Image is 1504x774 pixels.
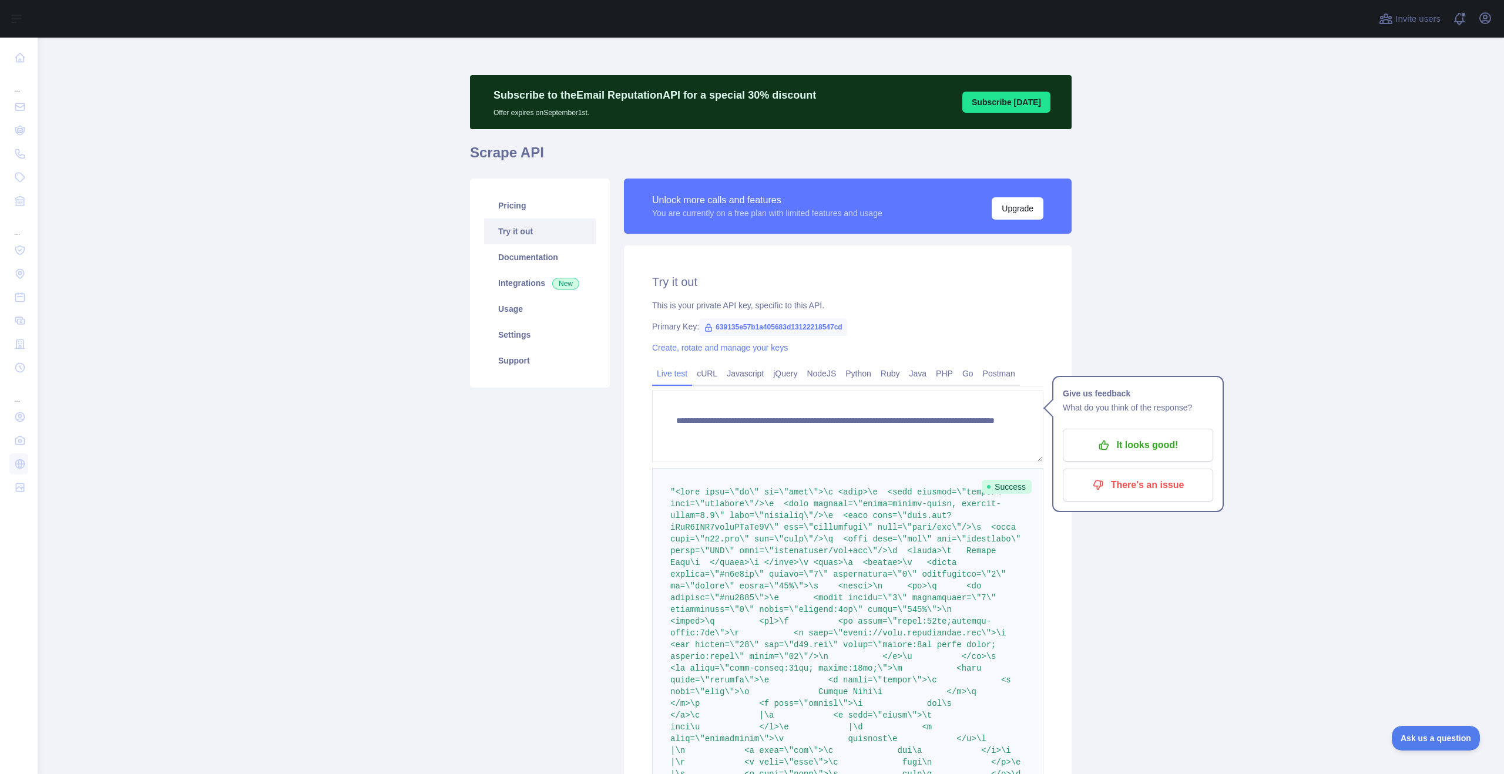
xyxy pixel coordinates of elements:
a: Usage [484,296,596,322]
a: Python [841,364,876,383]
a: NodeJS [802,364,841,383]
span: New [552,278,579,290]
h1: Scrape API [470,143,1072,171]
a: Java [905,364,932,383]
div: ... [9,381,28,404]
p: What do you think of the response? [1063,401,1213,415]
a: PHP [931,364,958,383]
a: Go [958,364,978,383]
p: Offer expires on September 1st. [493,103,816,117]
span: 639135e57b1a405683d13122218547cd [699,318,847,336]
div: This is your private API key, specific to this API. [652,299,1043,311]
a: Pricing [484,193,596,218]
h2: Try it out [652,274,1043,290]
span: Invite users [1395,12,1441,26]
div: You are currently on a free plan with limited features and usage [652,207,882,219]
a: Documentation [484,244,596,270]
a: cURL [692,364,722,383]
button: Invite users [1377,9,1443,28]
h1: Give us feedback [1063,386,1213,401]
button: Subscribe [DATE] [962,92,1050,113]
div: ... [9,214,28,237]
a: Live test [652,364,692,383]
div: Unlock more calls and features [652,193,882,207]
p: Subscribe to the Email Reputation API for a special 30 % discount [493,87,816,103]
a: Ruby [876,364,905,383]
a: Create, rotate and manage your keys [652,343,788,352]
a: Integrations New [484,270,596,296]
button: Upgrade [992,197,1043,220]
div: ... [9,70,28,94]
span: Success [982,480,1032,494]
a: Javascript [722,364,768,383]
a: Try it out [484,218,596,244]
a: jQuery [768,364,802,383]
a: Postman [978,364,1020,383]
iframe: Toggle Customer Support [1392,726,1480,751]
div: Primary Key: [652,321,1043,332]
a: Support [484,348,596,373]
a: Settings [484,322,596,348]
